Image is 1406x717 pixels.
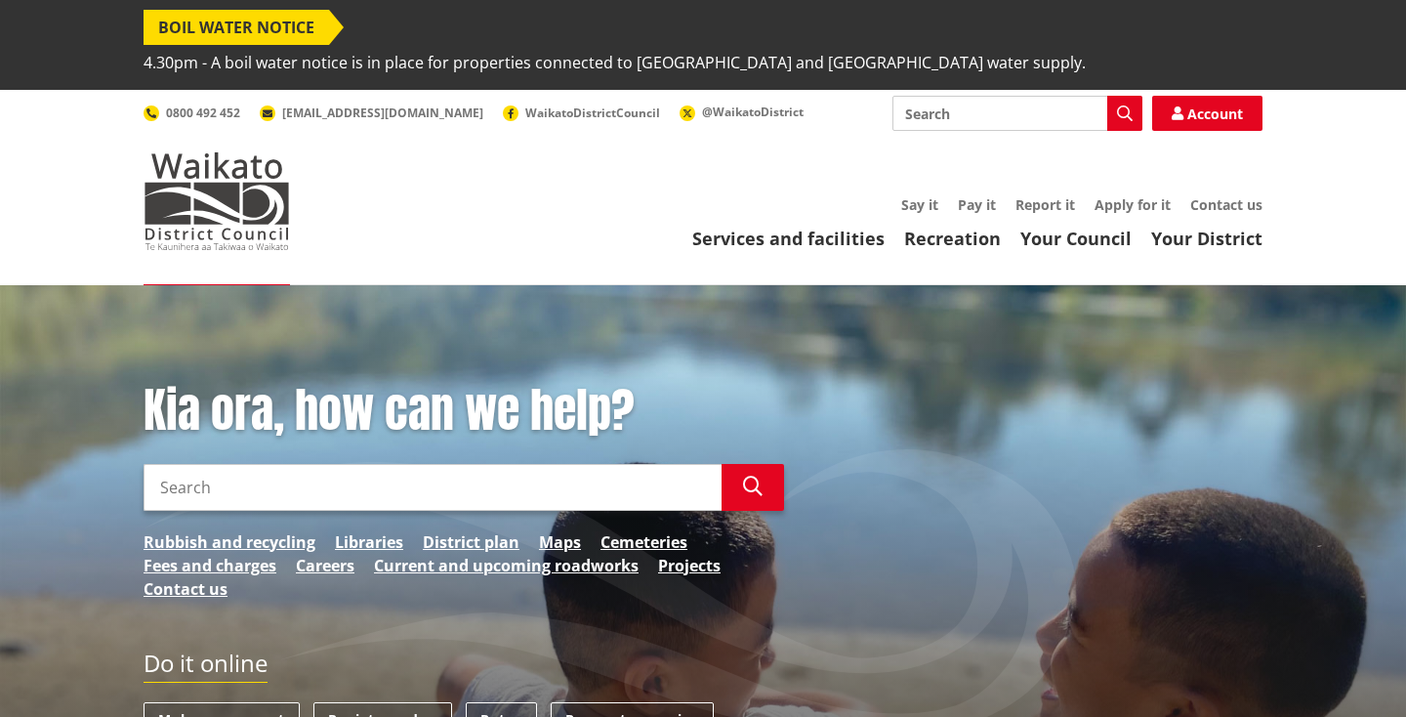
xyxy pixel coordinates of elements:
a: Careers [296,554,354,577]
a: Account [1152,96,1262,131]
a: Pay it [958,195,996,214]
h1: Kia ora, how can we help? [144,383,784,440]
a: Contact us [144,577,227,601]
a: Services and facilities [692,227,885,250]
a: Contact us [1190,195,1262,214]
span: 0800 492 452 [166,105,240,121]
a: Your Council [1020,227,1132,250]
span: 4.30pm - A boil water notice is in place for properties connected to [GEOGRAPHIC_DATA] and [GEOGR... [144,45,1086,80]
a: 0800 492 452 [144,105,240,121]
a: Recreation [904,227,1001,250]
a: Cemeteries [600,530,687,554]
input: Search input [892,96,1142,131]
a: Say it [901,195,938,214]
a: WaikatoDistrictCouncil [503,105,660,121]
span: @WaikatoDistrict [702,104,804,120]
input: Search input [144,464,722,511]
a: @WaikatoDistrict [680,104,804,120]
h2: Do it online [144,650,268,684]
a: Apply for it [1095,195,1171,214]
a: Maps [539,530,581,554]
a: District plan [423,530,519,554]
span: BOIL WATER NOTICE [144,10,329,45]
a: Current and upcoming roadworks [374,554,639,577]
a: Rubbish and recycling [144,530,315,554]
a: Report it [1015,195,1075,214]
a: Libraries [335,530,403,554]
a: Your District [1151,227,1262,250]
a: Fees and charges [144,554,276,577]
a: [EMAIL_ADDRESS][DOMAIN_NAME] [260,105,483,121]
img: Waikato District Council - Te Kaunihera aa Takiwaa o Waikato [144,152,290,250]
span: [EMAIL_ADDRESS][DOMAIN_NAME] [282,105,483,121]
a: Projects [658,554,721,577]
span: WaikatoDistrictCouncil [525,105,660,121]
